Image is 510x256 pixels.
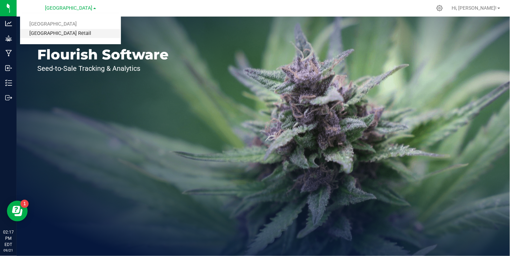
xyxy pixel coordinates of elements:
a: [GEOGRAPHIC_DATA] [20,20,121,29]
iframe: Resource center unread badge [20,200,29,208]
inline-svg: Outbound [5,94,12,101]
inline-svg: Grow [5,35,12,42]
p: 02:17 PM EDT [3,229,13,248]
inline-svg: Analytics [5,20,12,27]
div: Manage settings [435,5,444,11]
inline-svg: Manufacturing [5,50,12,57]
a: [GEOGRAPHIC_DATA] Retail [20,29,121,38]
iframe: Resource center [7,201,28,221]
inline-svg: Inventory [5,79,12,86]
p: Seed-to-Sale Tracking & Analytics [37,65,169,72]
p: Flourish Software [37,48,169,61]
span: [GEOGRAPHIC_DATA] [45,5,93,11]
inline-svg: Inbound [5,65,12,72]
p: 09/21 [3,248,13,253]
span: Hi, [PERSON_NAME]! [452,5,497,11]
